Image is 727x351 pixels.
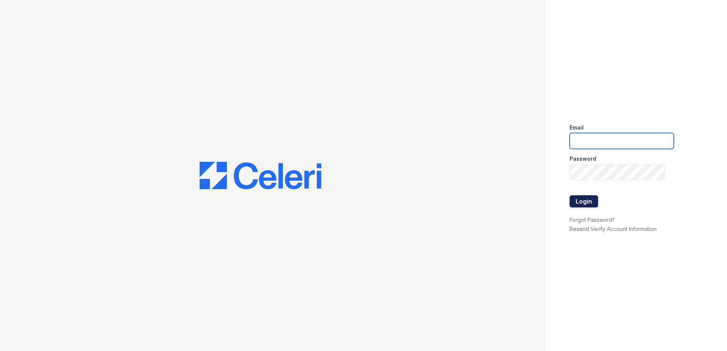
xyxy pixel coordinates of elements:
a: Resend Verify Account Information [570,226,657,232]
a: Forgot Password? [570,217,615,223]
label: Email [570,124,584,131]
img: CE_Logo_Blue-a8612792a0a2168367f1c8372b55b34899dd931a85d93a1a3d3e32e68fde9ad4.png [200,162,321,189]
button: Login [570,195,598,207]
label: Password [570,155,596,163]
